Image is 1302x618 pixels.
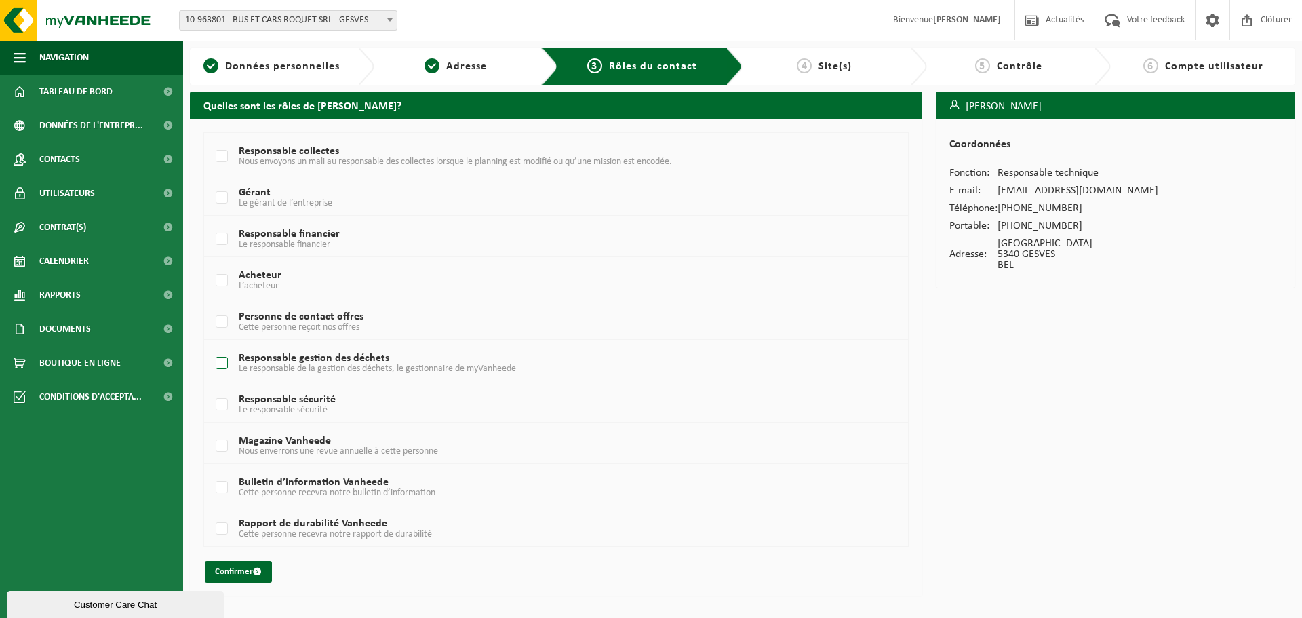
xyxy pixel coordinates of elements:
span: Données de l'entrepr... [39,109,143,142]
label: Responsable sécurité [213,395,840,415]
button: Confirmer [205,561,272,583]
span: Nous enverrons une revue annuelle à cette personne [239,446,438,457]
span: 4 [797,58,812,73]
label: Acheteur [213,271,840,291]
span: 2 [425,58,439,73]
strong: [PERSON_NAME] [933,15,1001,25]
span: 6 [1143,58,1158,73]
span: Données personnelles [225,61,340,72]
td: [GEOGRAPHIC_DATA] 5340 GESVES BEL [998,235,1158,274]
td: [PHONE_NUMBER] [998,199,1158,217]
span: Cette personne recevra notre bulletin d’information [239,488,435,498]
span: Le responsable sécurité [239,405,328,415]
span: Site(s) [818,61,852,72]
span: Nous envoyons un mali au responsable des collectes lorsque le planning est modifié ou qu’une miss... [239,157,672,167]
td: [PHONE_NUMBER] [998,217,1158,235]
iframe: chat widget [7,588,226,618]
td: Téléphone: [949,199,998,217]
td: Adresse: [949,235,998,274]
span: Calendrier [39,244,89,278]
span: Adresse [446,61,487,72]
span: Cette personne recevra notre rapport de durabilité [239,529,432,539]
span: 3 [587,58,602,73]
td: [EMAIL_ADDRESS][DOMAIN_NAME] [998,182,1158,199]
span: Contrat(s) [39,210,86,244]
span: Utilisateurs [39,176,95,210]
label: Responsable collectes [213,147,840,167]
h3: [PERSON_NAME] [936,92,1295,121]
span: L’acheteur [239,281,279,291]
label: Responsable financier [213,229,840,250]
td: E-mail: [949,182,998,199]
span: Le responsable de la gestion des déchets, le gestionnaire de myVanheede [239,364,516,374]
h2: Quelles sont les rôles de [PERSON_NAME]? [190,92,922,118]
a: 2Adresse [381,58,532,75]
span: 10-963801 - BUS ET CARS ROQUET SRL - GESVES [180,11,397,30]
span: Navigation [39,41,89,75]
td: Fonction: [949,164,998,182]
label: Magazine Vanheede [213,436,840,457]
span: Le responsable financier [239,239,330,250]
label: Responsable gestion des déchets [213,353,840,374]
span: Cette personne reçoit nos offres [239,322,359,332]
span: 1 [203,58,218,73]
label: Bulletin d’information Vanheede [213,478,840,498]
span: Compte utilisateur [1165,61,1263,72]
span: 10-963801 - BUS ET CARS ROQUET SRL - GESVES [179,10,397,31]
label: Personne de contact offres [213,312,840,332]
span: Le gérant de l’entreprise [239,198,332,208]
span: Boutique en ligne [39,346,121,380]
span: Tableau de bord [39,75,113,109]
label: Rapport de durabilité Vanheede [213,519,840,539]
td: Portable: [949,217,998,235]
span: Rôles du contact [609,61,697,72]
h2: Coordonnées [949,139,1282,157]
span: 5 [975,58,990,73]
span: Documents [39,312,91,346]
span: Contacts [39,142,80,176]
span: Contrôle [997,61,1042,72]
a: 1Données personnelles [197,58,347,75]
td: Responsable technique [998,164,1158,182]
span: Conditions d'accepta... [39,380,142,414]
label: Gérant [213,188,840,208]
span: Rapports [39,278,81,312]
